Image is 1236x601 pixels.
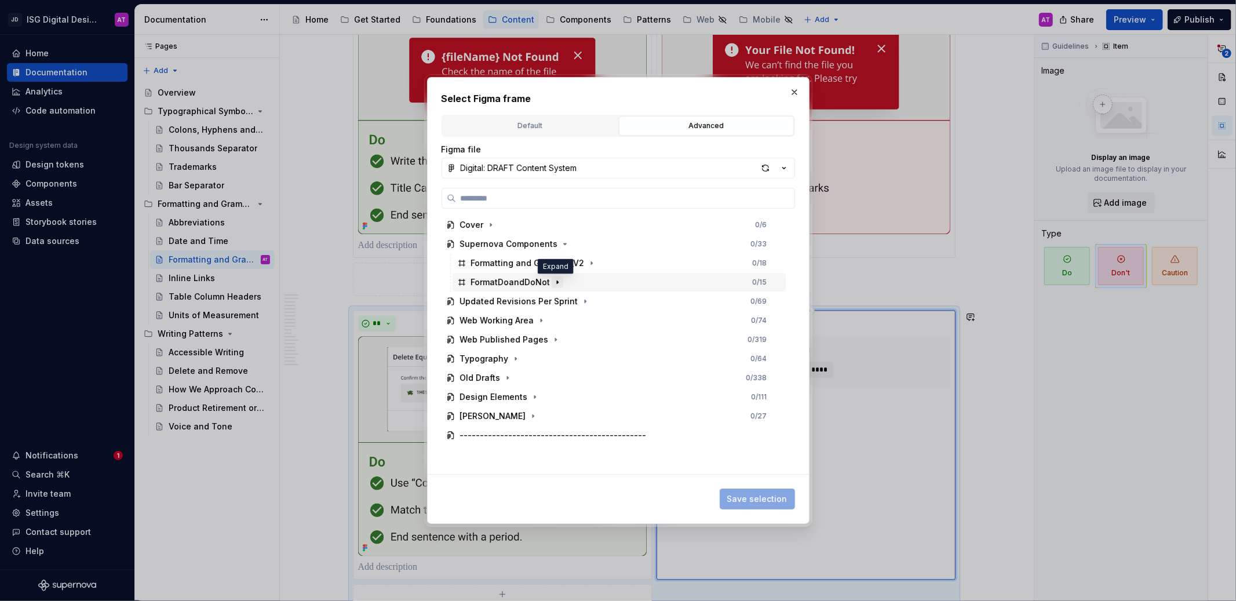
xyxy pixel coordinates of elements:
[752,316,767,325] div: 0 / 74
[460,296,578,307] div: Updated Revisions Per Sprint
[471,257,585,269] div: Formatting and Grammar_V2
[751,354,767,363] div: 0 / 64
[753,278,767,287] div: 0 / 15
[442,158,795,179] button: Digital: DRAFT Content System
[751,411,767,421] div: 0 / 27
[460,353,509,365] div: Typography
[460,391,528,403] div: Design Elements
[460,334,549,345] div: Web Published Pages
[460,429,647,441] div: ----------------------------------------------
[460,219,484,231] div: Cover
[460,372,501,384] div: Old Drafts
[623,120,790,132] div: Advanced
[460,410,526,422] div: [PERSON_NAME]
[746,373,767,383] div: 0 / 338
[751,297,767,306] div: 0 / 69
[752,392,767,402] div: 0 / 111
[460,315,534,326] div: Web Working Area
[442,92,795,105] h2: Select Figma frame
[461,162,577,174] div: Digital: DRAFT Content System
[756,220,767,230] div: 0 / 6
[748,335,767,344] div: 0 / 319
[751,239,767,249] div: 0 / 33
[471,276,550,288] div: FormatDoandDoNot
[753,258,767,268] div: 0 / 18
[460,238,558,250] div: Supernova Components
[442,144,482,155] label: Figma file
[447,120,614,132] div: Default
[538,259,574,274] div: Expand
